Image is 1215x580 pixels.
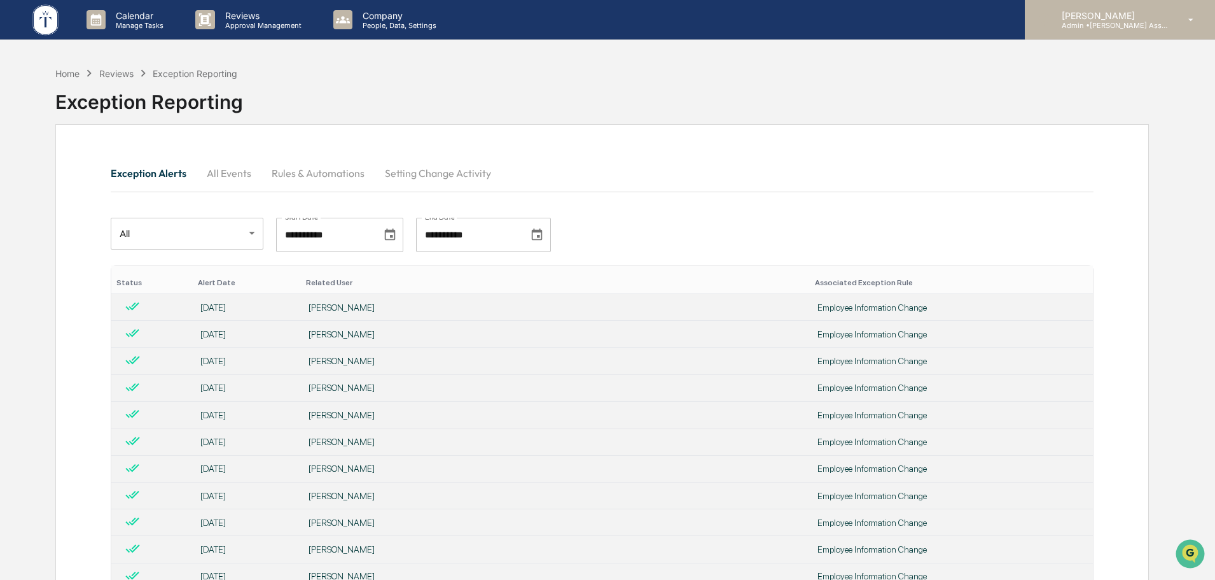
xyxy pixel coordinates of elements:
[87,255,163,278] a: 🗄️Attestations
[817,544,1085,555] div: Employee Information Change
[127,316,154,325] span: Pylon
[352,10,443,21] p: Company
[111,216,263,250] div: All
[116,278,188,287] div: Toggle SortBy
[200,463,293,474] div: [DATE]
[200,491,293,501] div: [DATE]
[817,302,1085,313] div: Employee Information Change
[25,285,80,297] span: Data Lookup
[57,110,175,120] div: We're available if you need us!
[309,491,802,501] div: [PERSON_NAME]
[113,208,139,218] span: [DATE]
[817,383,1085,393] div: Employee Information Change
[200,437,293,447] div: [DATE]
[200,383,293,393] div: [DATE]
[106,208,110,218] span: •
[13,195,33,216] img: Tammy Steffen
[309,544,802,555] div: [PERSON_NAME]
[425,212,455,222] label: End Date
[55,80,1149,113] div: Exception Reporting
[216,101,232,117] button: Start new chat
[817,410,1085,420] div: Employee Information Change
[106,10,170,21] p: Calendar
[92,262,102,272] div: 🗄️
[285,212,318,222] label: Start Date
[817,518,1085,528] div: Employee Information Change
[113,173,139,183] span: [DATE]
[106,21,170,30] p: Manage Tasks
[375,158,501,188] button: Setting Change Activity
[352,21,443,30] p: People, Data, Settings
[309,437,802,447] div: [PERSON_NAME]
[25,260,82,273] span: Preclearance
[8,279,85,302] a: 🔎Data Lookup
[525,223,549,247] button: Choose date, selected date is Dec 31, 2025
[1174,538,1209,572] iframe: Open customer support
[261,158,375,188] button: Rules & Automations
[378,223,402,247] button: Choose date, selected date is Jan 1, 2024
[815,278,1088,287] div: Toggle SortBy
[817,356,1085,366] div: Employee Information Change
[200,518,293,528] div: [DATE]
[309,383,802,393] div: [PERSON_NAME]
[309,463,802,474] div: [PERSON_NAME]
[215,21,308,30] p: Approval Management
[111,158,1093,188] div: secondary tabs example
[153,68,237,79] div: Exception Reporting
[817,437,1085,447] div: Employee Information Change
[13,262,23,272] div: 🖐️
[31,3,61,38] img: logo
[817,491,1085,501] div: Employee Information Change
[90,315,154,325] a: Powered byPylon
[39,208,103,218] span: [PERSON_NAME]
[309,356,802,366] div: [PERSON_NAME]
[309,410,802,420] div: [PERSON_NAME]
[13,141,85,152] div: Past conversations
[306,278,805,287] div: Toggle SortBy
[1052,10,1170,21] p: [PERSON_NAME]
[200,410,293,420] div: [DATE]
[13,97,36,120] img: 1746055101610-c473b297-6a78-478c-a979-82029cc54cd1
[200,302,293,313] div: [DATE]
[27,97,50,120] img: 8933085812038_c878075ebb4cc5468115_72.jpg
[200,356,293,366] div: [DATE]
[13,161,33,181] img: Tammy Steffen
[197,139,232,154] button: See all
[13,27,232,47] p: How can we help?
[105,260,158,273] span: Attestations
[309,329,802,339] div: [PERSON_NAME]
[106,173,110,183] span: •
[309,518,802,528] div: [PERSON_NAME]
[198,278,296,287] div: Toggle SortBy
[200,544,293,555] div: [DATE]
[817,463,1085,474] div: Employee Information Change
[111,158,197,188] button: Exception Alerts
[39,173,103,183] span: [PERSON_NAME]
[200,329,293,339] div: [DATE]
[215,10,308,21] p: Reviews
[197,158,261,188] button: All Events
[99,68,134,79] div: Reviews
[13,286,23,296] div: 🔎
[57,97,209,110] div: Start new chat
[1052,21,1170,30] p: Admin • [PERSON_NAME] Asset Management LLC
[817,329,1085,339] div: Employee Information Change
[55,68,80,79] div: Home
[309,302,802,313] div: [PERSON_NAME]
[8,255,87,278] a: 🖐️Preclearance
